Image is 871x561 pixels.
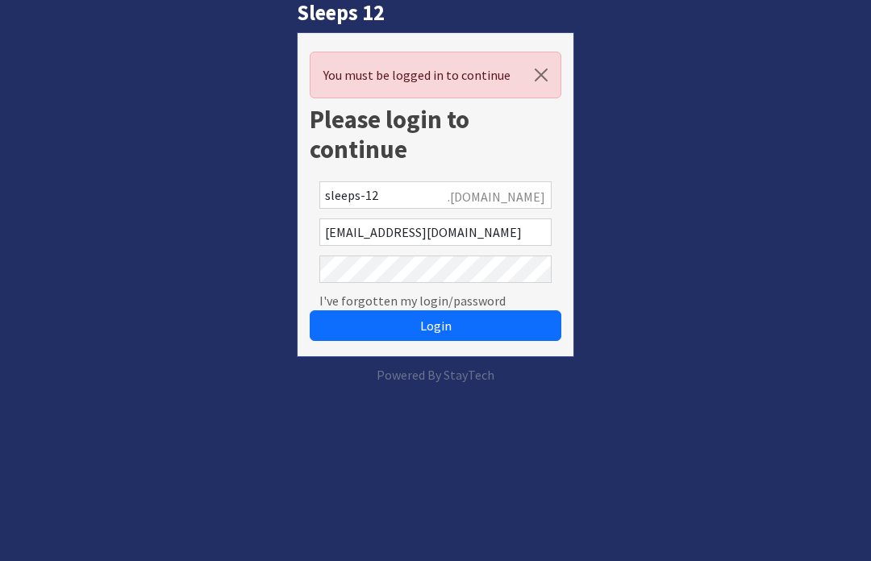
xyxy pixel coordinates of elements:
[420,318,452,334] span: Login
[319,181,552,209] input: Account Reference
[310,310,561,341] button: Login
[297,365,574,384] p: Powered By StayTech
[448,187,545,206] span: .[DOMAIN_NAME]
[310,52,561,98] div: You must be logged in to continue
[310,105,561,164] h1: Please login to continue
[319,218,552,246] input: Email
[319,291,506,310] a: I've forgotten my login/password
